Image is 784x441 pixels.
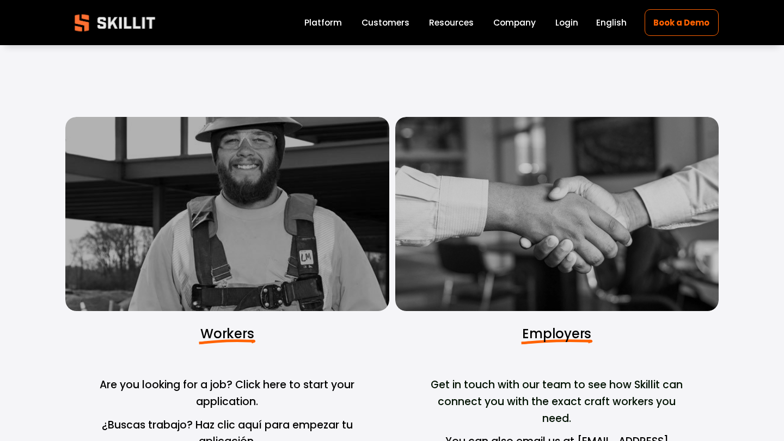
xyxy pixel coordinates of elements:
a: Book a Demo [645,9,719,36]
div: language picker [596,15,627,30]
span: Are you looking for a job? Click here to start your application. [100,377,357,409]
a: Platform [304,15,342,30]
span: Resources [429,16,474,29]
span: Workers [200,325,254,343]
span: English [596,16,627,29]
a: Company [493,15,536,30]
a: folder dropdown [429,15,474,30]
span: Employers [522,325,591,343]
img: Skillit [65,7,164,39]
a: Login [555,15,578,30]
a: Customers [362,15,409,30]
span: Get in touch with our team to see how Skillit can connect you with the exact craft workers you need. [431,377,685,425]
